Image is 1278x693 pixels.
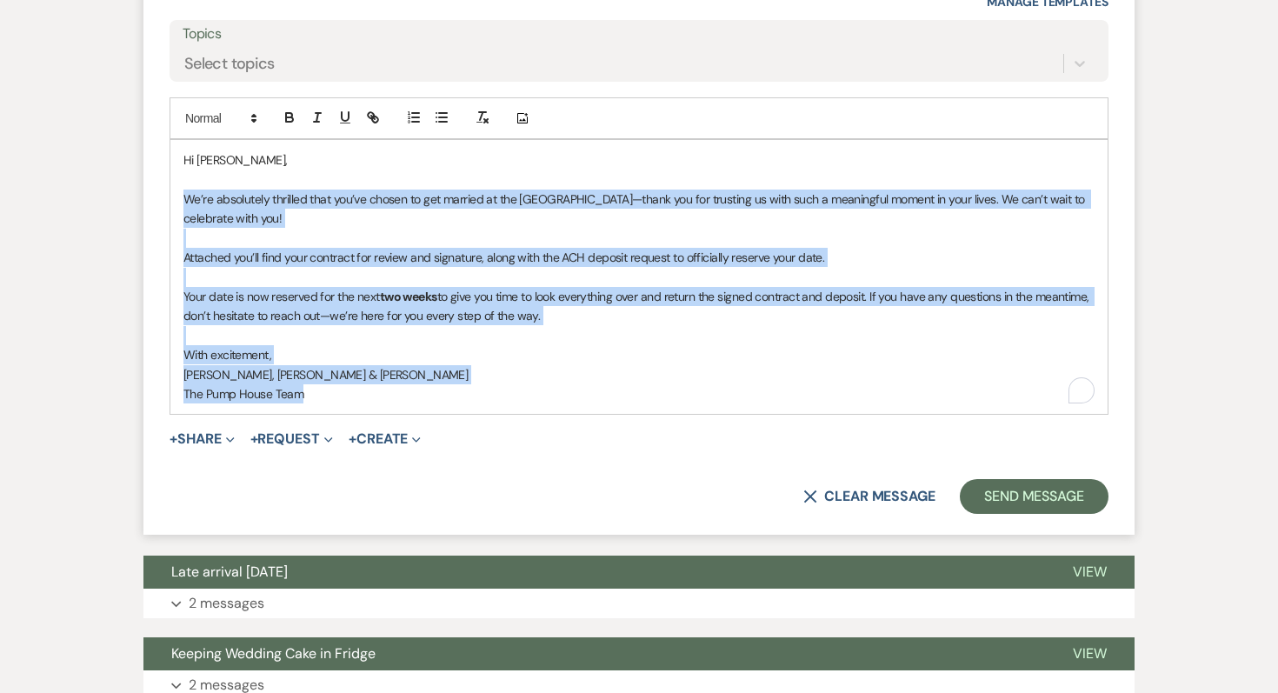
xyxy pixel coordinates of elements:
[183,287,1095,326] p: Your date is now reserved for the next to give you time to look everything over and return the si...
[171,644,376,663] span: Keeping Wedding Cake in Fridge
[349,432,356,446] span: +
[170,432,235,446] button: Share
[183,22,1095,47] label: Topics
[189,592,264,615] p: 2 messages
[1045,556,1135,589] button: View
[143,589,1135,618] button: 2 messages
[170,432,177,446] span: +
[803,490,935,503] button: Clear message
[143,637,1045,670] button: Keeping Wedding Cake in Fridge
[183,365,1095,384] p: [PERSON_NAME], [PERSON_NAME] & [PERSON_NAME]
[184,52,275,76] div: Select topics
[250,432,258,446] span: +
[380,289,437,304] strong: two weeks
[143,556,1045,589] button: Late arrival [DATE]
[349,432,421,446] button: Create
[183,248,1095,267] p: Attached you’ll find your contract for review and signature, along with the ACH deposit request t...
[171,563,288,581] span: Late arrival [DATE]
[183,384,1095,403] p: The Pump House Team
[1073,644,1107,663] span: View
[1045,637,1135,670] button: View
[960,479,1108,514] button: Send Message
[170,140,1108,414] div: To enrich screen reader interactions, please activate Accessibility in Grammarly extension settings
[1073,563,1107,581] span: View
[250,432,333,446] button: Request
[183,150,1095,170] p: Hi [PERSON_NAME],
[183,345,1095,364] p: With excitement,
[183,190,1095,229] p: We’re absolutely thrilled that you’ve chosen to get married at the [GEOGRAPHIC_DATA]—thank you fo...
